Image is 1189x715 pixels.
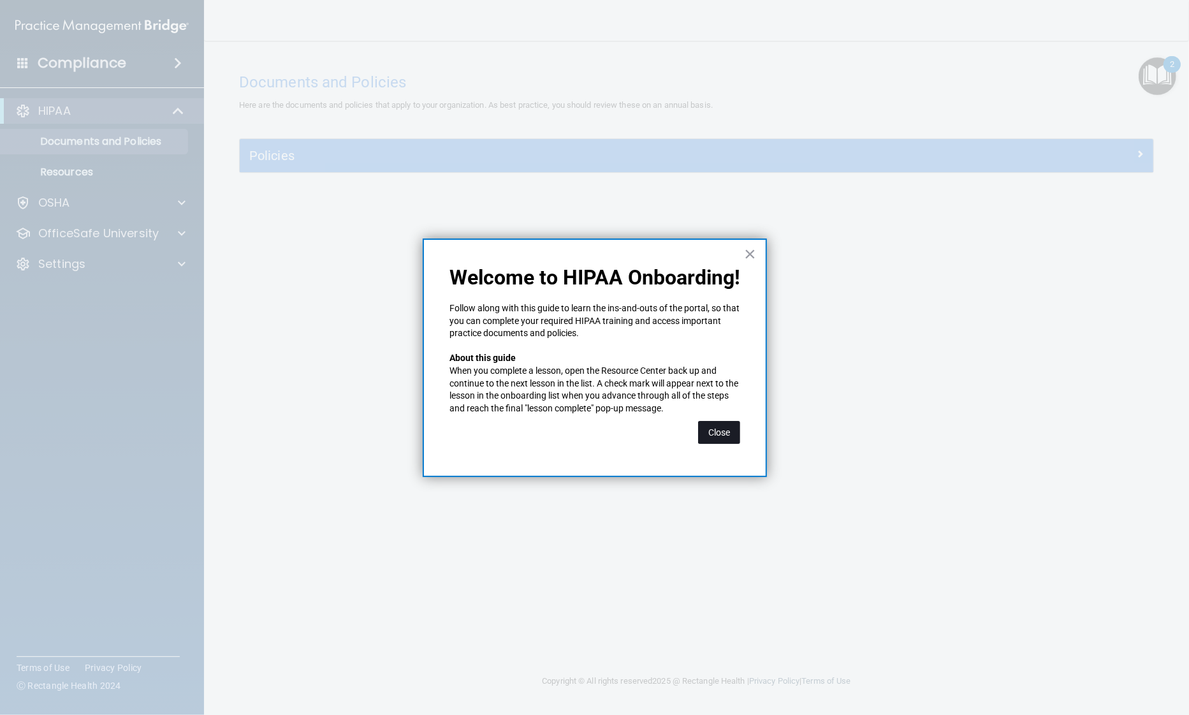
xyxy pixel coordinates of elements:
[969,625,1174,675] iframe: Drift Widget Chat Controller
[449,353,516,363] strong: About this guide
[449,365,740,415] p: When you complete a lesson, open the Resource Center back up and continue to the next lesson in t...
[449,265,740,290] p: Welcome to HIPAA Onboarding!
[698,421,740,444] button: Close
[744,244,756,264] button: Close
[449,302,740,340] p: Follow along with this guide to learn the ins-and-outs of the portal, so that you can complete yo...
